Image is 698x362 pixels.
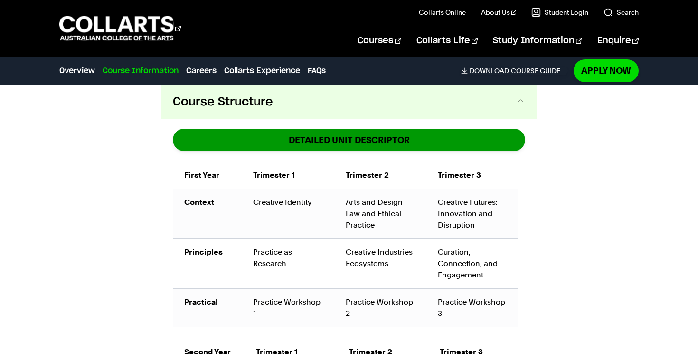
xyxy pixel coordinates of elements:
strong: Trimester 2 [346,171,389,180]
td: Practice Workshop 2 [334,288,426,327]
a: DETAILED UNIT DESCRIPTOR [173,129,525,151]
a: Careers [186,65,217,76]
a: Overview [59,65,95,76]
td: Practice as Research [242,238,334,288]
strong: Context [184,198,214,207]
strong: Principles [184,248,223,257]
a: DownloadCourse Guide [461,67,568,75]
a: Search [604,8,639,17]
a: Study Information [493,25,582,57]
a: Enquire [597,25,639,57]
strong: Trimester 1 [256,347,298,356]
a: About Us [481,8,516,17]
strong: Trimester 1 [253,171,295,180]
a: Courses [358,25,401,57]
strong: Second Year [184,347,231,356]
strong: First Year [184,171,219,180]
a: Course Information [103,65,179,76]
a: Student Login [531,8,588,17]
strong: Trimester 2 [349,347,392,356]
td: Practice Workshop 1 [242,288,334,327]
a: Collarts Online [419,8,466,17]
a: Apply Now [574,59,639,82]
td: Creative Identity [242,189,334,238]
a: Collarts Experience [224,65,300,76]
td: Practice Workshop 3 [426,288,518,327]
span: Course Structure [173,95,273,110]
span: Download [470,67,509,75]
strong: Trimester 3 [440,347,483,356]
td: Curation, Connection, and Engagement [426,238,518,288]
button: Course Structure [161,85,537,119]
strong: Trimester 3 [438,171,481,180]
strong: Practical [184,297,218,306]
td: Creative Futures: Innovation and Disruption [426,189,518,238]
div: Go to homepage [59,15,181,42]
a: Collarts Life [416,25,478,57]
td: Arts and Design Law and Ethical Practice [334,189,426,238]
td: Creative Industries Ecosystems [334,238,426,288]
a: FAQs [308,65,326,76]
